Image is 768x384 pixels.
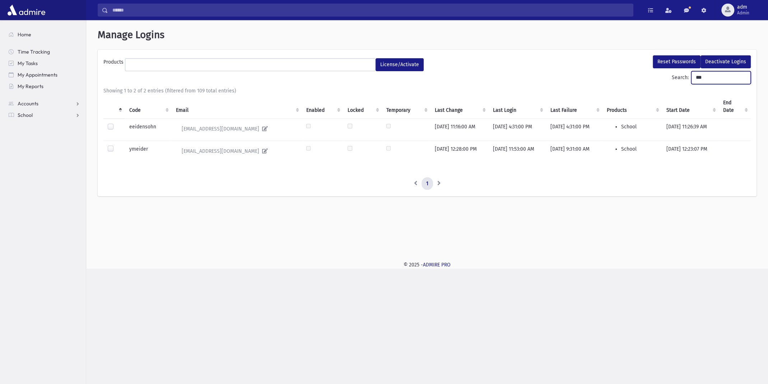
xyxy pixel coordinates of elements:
div: © 2025 - [98,261,757,269]
label: Products [103,58,125,68]
button: Reset Passwords [653,55,700,68]
a: Accounts [3,98,86,109]
td: [DATE] 12:28:00 PM [430,141,489,163]
th: Products : activate to sort column ascending [602,95,662,119]
span: My Tasks [18,60,38,67]
th: Last Login : activate to sort column ascending [489,95,546,119]
th: Enabled : activate to sort column ascending [302,95,343,119]
td: eeidensohn [125,118,171,141]
span: School [18,112,33,118]
th: Last Failure : activate to sort column ascending [546,95,602,119]
label: Search: [672,71,751,84]
span: Home [18,31,31,38]
td: [DATE] 11:16:00 AM [430,118,489,141]
a: Time Tracking [3,46,86,58]
a: [EMAIL_ADDRESS][DOMAIN_NAME] [176,145,298,157]
a: School [3,109,86,121]
a: ADMIRE PRO [423,262,451,268]
div: Showing 1 to 2 of 2 entries (filtered from 109 total entries) [103,87,751,95]
td: [DATE] 4:31:00 PM [546,118,602,141]
input: Search [108,4,633,17]
td: [DATE] 11:26:39 AM [662,118,719,141]
li: School [621,145,657,153]
a: My Reports [3,81,86,92]
span: My Reports [18,83,43,90]
button: Deactivate Logins [700,55,751,68]
span: Accounts [18,100,38,107]
img: AdmirePro [6,3,47,17]
th: Start Date : activate to sort column ascending [662,95,719,119]
td: [DATE] 4:31:00 PM [489,118,546,141]
a: My Appointments [3,69,86,81]
th: : activate to sort column descending [103,95,125,119]
th: Last Change : activate to sort column ascending [430,95,489,119]
li: School [621,123,657,131]
span: adm [737,4,749,10]
button: License/Activate [376,58,424,71]
th: Temporary : activate to sort column ascending [382,95,430,119]
th: Email : activate to sort column ascending [172,95,302,119]
th: Locked : activate to sort column ascending [343,95,382,119]
td: ymeider [125,141,171,163]
th: Code : activate to sort column ascending [125,95,171,119]
span: Admin [737,10,749,16]
a: 1 [422,177,433,190]
th: End Date : activate to sort column ascending [719,95,751,119]
a: Home [3,29,86,40]
h1: Manage Logins [98,29,757,41]
a: My Tasks [3,58,86,69]
a: [EMAIL_ADDRESS][DOMAIN_NAME] [176,123,298,135]
td: [DATE] 12:23:07 PM [662,141,719,163]
span: My Appointments [18,72,57,78]
input: Search: [691,71,751,84]
span: Time Tracking [18,49,50,55]
td: [DATE] 11:53:00 AM [489,141,546,163]
td: [DATE] 9:31:00 AM [546,141,602,163]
